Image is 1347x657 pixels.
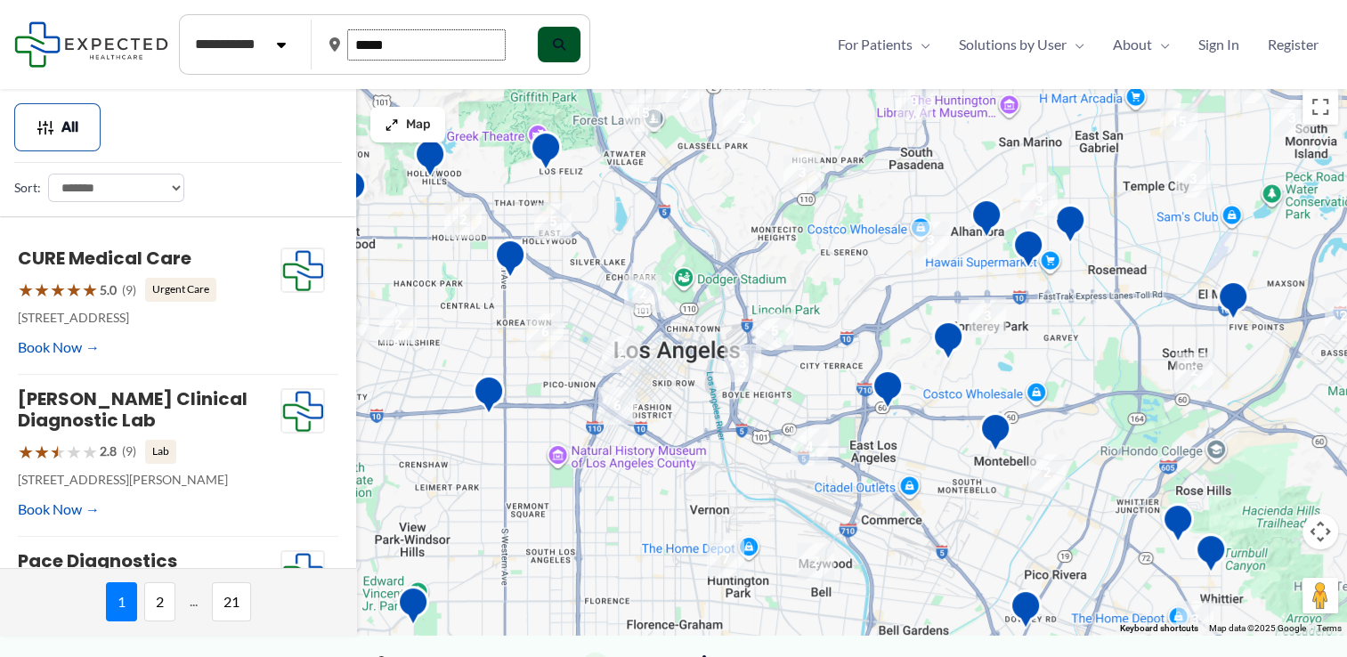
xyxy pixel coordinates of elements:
div: 15 [1153,96,1205,148]
span: 5.0 [100,279,117,302]
span: ★ [18,273,34,306]
span: Solutions by User [959,31,1067,58]
img: Expected Healthcare Logo [281,248,324,293]
span: Register [1268,31,1319,58]
button: Toggle fullscreen view [1302,89,1338,125]
div: 3 [962,290,1013,342]
div: 2 [617,268,669,320]
div: Western Diagnostic Radiology by RADDICO &#8211; Central LA [487,231,533,291]
span: Map [406,118,431,133]
span: ★ [82,273,98,306]
img: Filter [37,118,54,136]
div: Western Convalescent Hospital [466,368,512,427]
span: (9) [122,440,136,463]
div: 5 [527,196,579,247]
button: Keyboard shortcuts [1120,622,1198,635]
span: ★ [34,435,50,468]
div: 4 [325,299,377,351]
div: Green Light Imaging [1002,582,1049,642]
div: Western Diagnostic Radiology by RADDICO &#8211; West Hollywood [328,162,374,222]
div: Inglewood Advanced Imaging [390,579,436,638]
a: For PatientsMenu Toggle [824,31,945,58]
div: 3 [309,376,361,427]
img: Expected Healthcare Logo [281,389,324,434]
span: For Patients [838,31,913,58]
button: Drag Pegman onto the map to open Street View [1302,578,1338,613]
span: 2 [144,582,175,621]
img: Expected Healthcare Logo - side, dark font, small [14,21,168,67]
div: 3 [776,147,828,199]
div: 2 [716,93,767,144]
div: 6 [591,380,643,432]
div: 2 [790,536,841,588]
div: Edward R. Roybal Comprehensive Health Center [864,362,911,422]
button: All [14,103,101,151]
span: 1 [106,582,137,621]
div: 4 [783,421,835,473]
span: All [61,121,78,134]
div: 2 [437,194,489,246]
div: Montes Medical Group, Inc. [1155,496,1201,556]
a: Solutions by UserMenu Toggle [945,31,1099,58]
span: Menu Toggle [1152,31,1170,58]
span: ★ [66,273,82,306]
div: Diagnostic Medical Group [1047,197,1093,256]
span: 21 [212,582,251,621]
span: 2.8 [100,440,117,463]
div: 3 [1266,93,1318,144]
button: Map camera controls [1302,514,1338,549]
div: Hd Diagnostic Imaging [523,124,569,183]
div: Synergy Imaging Center [1005,222,1051,281]
a: Book Now [18,334,100,361]
div: 3 [1167,153,1219,205]
span: ★ [50,435,66,468]
img: Expected Healthcare Logo [281,551,324,596]
span: Menu Toggle [913,31,930,58]
a: Pace Diagnostics [18,548,177,573]
button: Map [370,107,445,142]
div: Montebello Advanced Imaging [972,405,1018,465]
div: 15 [616,87,668,139]
div: 3 [1169,594,1221,645]
p: [STREET_ADDRESS][PERSON_NAME] [18,468,280,491]
span: Sign In [1198,31,1239,58]
span: Map data ©2025 Google [1209,623,1306,633]
div: 3 [905,215,956,266]
div: 3 [717,337,768,389]
div: Belmont Village Senior Living Hollywood Hills [407,131,453,191]
span: ★ [50,273,66,306]
span: Menu Toggle [1067,31,1084,58]
p: [STREET_ADDRESS] [18,306,280,329]
span: ★ [34,273,50,306]
div: Mantro Mobile Imaging Llc [1188,526,1234,586]
span: About [1113,31,1152,58]
div: 2 [659,68,710,119]
span: ... [183,582,205,621]
div: 7 [700,533,751,585]
a: Terms [1317,623,1342,633]
div: 2 [1168,345,1220,397]
label: Sort: [14,176,41,199]
span: ★ [18,435,34,468]
span: Urgent Care [145,278,216,301]
span: ★ [82,435,98,468]
div: Monterey Park Hospital AHMC [925,313,971,373]
a: Book Now [18,496,100,523]
div: 5 [749,305,800,357]
a: AboutMenu Toggle [1099,31,1184,58]
span: ★ [66,435,82,468]
div: Centrelake Imaging &#8211; El Monte [1210,273,1256,333]
div: 6 [519,306,571,358]
a: [PERSON_NAME] Clinical Diagnostic Lab [18,386,247,433]
a: Sign In [1184,31,1254,58]
div: Pacific Medical Imaging [963,191,1010,251]
div: 2 [372,299,424,351]
div: 3 [1013,175,1065,227]
div: 2 [1021,447,1073,499]
a: Register [1254,31,1333,58]
a: CURE Medical Care [18,246,191,271]
div: 2 [595,328,646,380]
div: 9 [889,76,940,127]
span: (9) [122,279,136,302]
div: 2 [1226,59,1278,110]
